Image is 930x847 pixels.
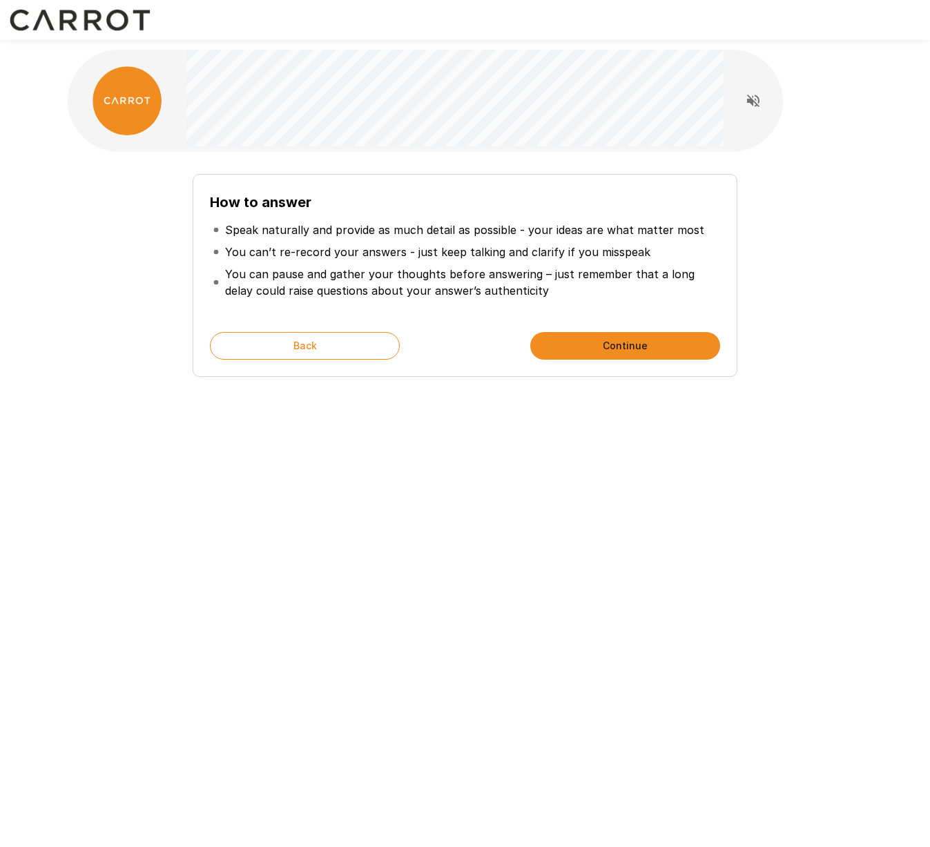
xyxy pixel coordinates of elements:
button: Continue [530,332,720,360]
button: Back [210,332,400,360]
p: You can pause and gather your thoughts before answering – just remember that a long delay could r... [225,266,717,299]
p: You can’t re-record your answers - just keep talking and clarify if you misspeak [225,244,650,260]
img: carrot_logo.png [93,66,162,135]
p: Speak naturally and provide as much detail as possible - your ideas are what matter most [225,222,704,238]
button: Read questions aloud [739,87,767,115]
b: How to answer [210,194,311,211]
